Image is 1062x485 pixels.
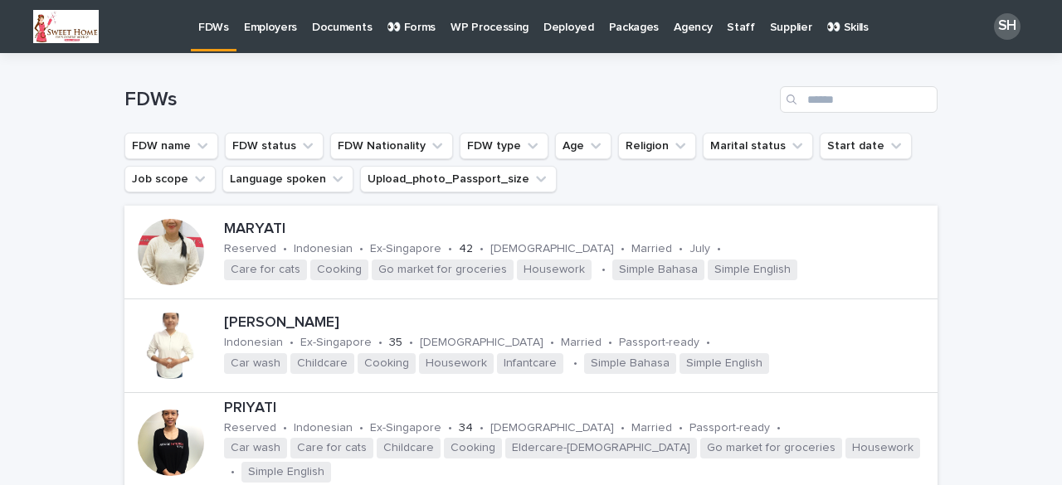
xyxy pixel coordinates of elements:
[689,421,770,435] p: Passport-ready
[33,10,99,43] img: A3Kkov1CvH3KKm4xgqYEcnbvGb_aC6UJ8AErhBSygWo
[222,166,353,192] button: Language spoken
[224,259,307,280] span: Care for cats
[224,438,287,458] span: Car wash
[689,242,710,256] p: July
[550,336,554,350] p: •
[820,133,912,159] button: Start date
[224,242,276,256] p: Reserved
[370,421,441,435] p: Ex-Singapore
[708,259,797,280] span: Simple English
[370,242,441,256] p: Ex-Singapore
[231,465,235,479] p: •
[372,259,514,280] span: Go market for groceries
[573,356,577,371] p: •
[283,242,287,256] p: •
[480,421,484,435] p: •
[359,242,363,256] p: •
[310,259,368,280] span: Cooking
[378,336,382,350] p: •
[717,242,721,256] p: •
[619,336,699,350] p: Passport-ready
[294,242,353,256] p: Indonesian
[124,133,218,159] button: FDW name
[224,314,931,332] p: [PERSON_NAME]
[420,336,543,350] p: [DEMOGRAPHIC_DATA]
[419,353,494,374] span: Housework
[294,421,353,435] p: Indonesian
[631,242,672,256] p: Married
[777,421,781,435] p: •
[459,242,473,256] p: 42
[490,421,614,435] p: [DEMOGRAPHIC_DATA]
[224,421,276,435] p: Reserved
[389,336,402,350] p: 35
[480,242,484,256] p: •
[290,438,373,458] span: Care for cats
[448,242,452,256] p: •
[377,438,441,458] span: Childcare
[631,421,672,435] p: Married
[300,336,372,350] p: Ex-Singapore
[621,242,625,256] p: •
[225,133,324,159] button: FDW status
[290,336,294,350] p: •
[517,259,592,280] span: Housework
[490,242,614,256] p: [DEMOGRAPHIC_DATA]
[448,421,452,435] p: •
[505,438,697,458] span: Eldercare-[DEMOGRAPHIC_DATA]
[584,353,676,374] span: Simple Bahasa
[444,438,502,458] span: Cooking
[283,421,287,435] p: •
[679,421,683,435] p: •
[608,336,612,350] p: •
[555,133,611,159] button: Age
[290,353,354,374] span: Childcare
[224,336,283,350] p: Indonesian
[124,299,938,393] a: [PERSON_NAME]Indonesian•Ex-Singapore•35•[DEMOGRAPHIC_DATA]•Married•Passport-ready•Car washChildca...
[460,133,548,159] button: FDW type
[618,133,696,159] button: Religion
[124,206,938,299] a: MARYATIReserved•Indonesian•Ex-Singapore•42•[DEMOGRAPHIC_DATA]•Married•July•Care for catsCookingGo...
[602,263,606,277] p: •
[706,336,710,350] p: •
[700,438,842,458] span: Go market for groceries
[409,336,413,350] p: •
[224,221,931,239] p: MARYATI
[124,88,773,112] h1: FDWs
[561,336,602,350] p: Married
[845,438,920,458] span: Housework
[358,353,416,374] span: Cooking
[680,353,769,374] span: Simple English
[124,166,216,192] button: Job scope
[360,166,557,192] button: Upload_photo_Passport_size
[224,353,287,374] span: Car wash
[994,13,1021,40] div: SH
[330,133,453,159] button: FDW Nationality
[621,421,625,435] p: •
[459,421,473,435] p: 34
[780,86,938,113] input: Search
[359,421,363,435] p: •
[224,400,931,418] p: PRIYATI
[612,259,704,280] span: Simple Bahasa
[497,353,563,374] span: Infantcare
[241,462,331,483] span: Simple English
[679,242,683,256] p: •
[703,133,813,159] button: Marital status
